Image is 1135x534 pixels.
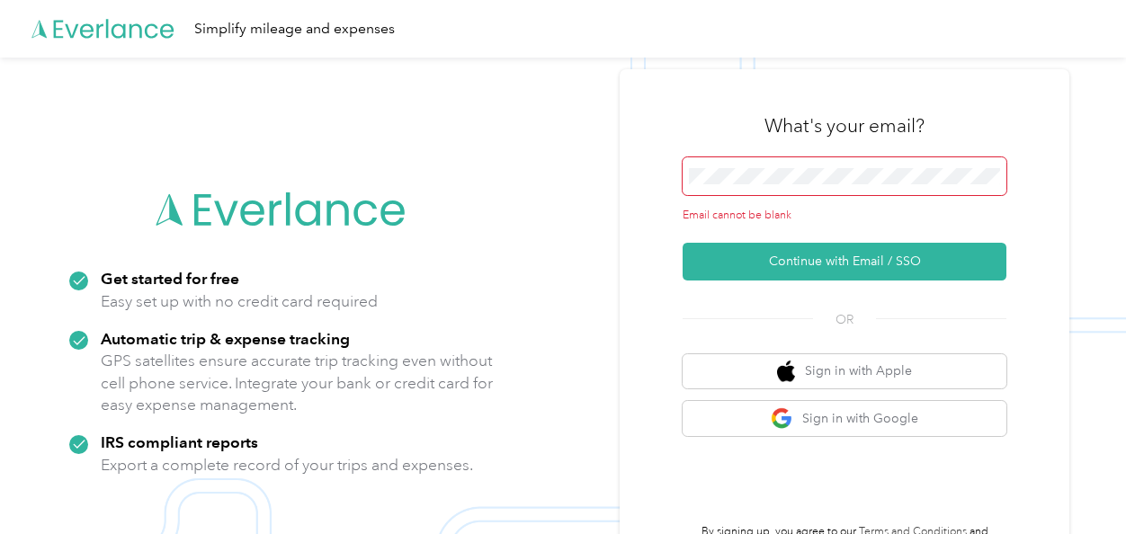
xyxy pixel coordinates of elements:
[101,350,494,416] p: GPS satellites ensure accurate trip tracking even without cell phone service. Integrate your bank...
[683,243,1006,280] button: Continue with Email / SSO
[101,432,258,451] strong: IRS compliant reports
[101,269,239,288] strong: Get started for free
[101,329,350,348] strong: Automatic trip & expense tracking
[194,18,395,40] div: Simplify mileage and expenses
[813,310,876,329] span: OR
[101,454,473,476] p: Export a complete record of your trips and expenses.
[777,360,795,383] img: apple logo
[101,290,378,313] p: Easy set up with no credit card required
[764,113,925,138] h3: What's your email?
[771,407,793,430] img: google logo
[683,208,1006,224] div: Email cannot be blank
[683,354,1006,389] button: apple logoSign in with Apple
[683,401,1006,436] button: google logoSign in with Google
